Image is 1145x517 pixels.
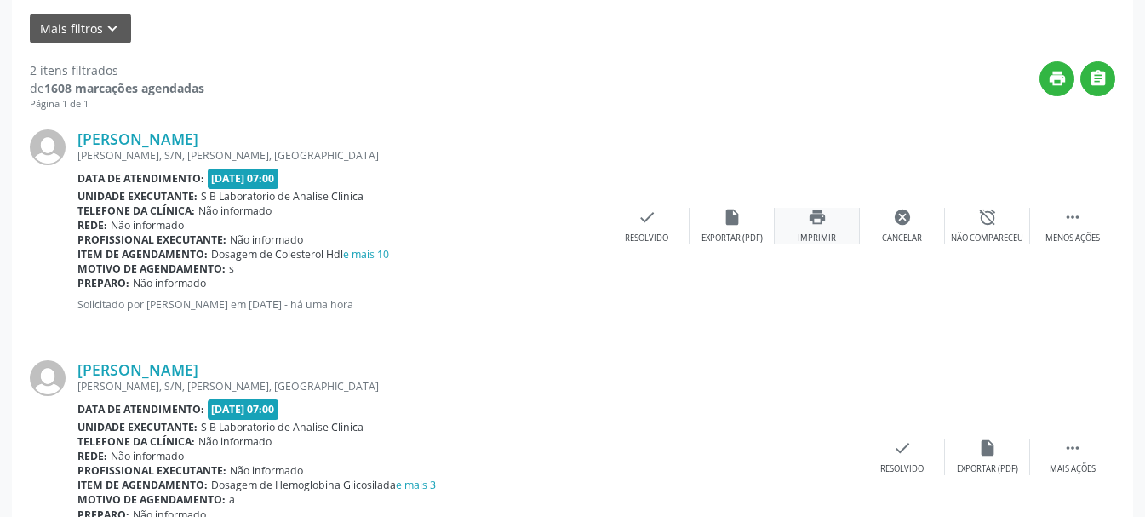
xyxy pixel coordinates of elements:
button:  [1080,61,1115,96]
span: Não informado [111,449,184,463]
div: Resolvido [880,463,924,475]
b: Rede: [77,449,107,463]
div: de [30,79,204,97]
span: Não informado [111,218,184,233]
b: Item de agendamento: [77,478,208,492]
b: Unidade executante: [77,189,198,204]
img: img [30,129,66,165]
strong: 1608 marcações agendadas [44,80,204,96]
b: Profissional executante: [77,233,226,247]
button: print [1039,61,1074,96]
b: Item de agendamento: [77,247,208,261]
span: s [229,261,234,276]
b: Motivo de agendamento: [77,261,226,276]
button: Mais filtroskeyboard_arrow_down [30,14,131,43]
span: Dosagem de Colesterol Hdl [211,247,389,261]
div: 2 itens filtrados [30,61,204,79]
b: Data de atendimento: [77,171,204,186]
i: alarm_off [978,208,997,227]
b: Motivo de agendamento: [77,492,226,507]
div: Mais ações [1050,463,1096,475]
i:  [1063,439,1082,457]
span: Não informado [230,233,303,247]
p: Solicitado por [PERSON_NAME] em [DATE] - há uma hora [77,297,604,312]
b: Rede: [77,218,107,233]
div: Página 1 de 1 [30,97,204,112]
a: e mais 10 [343,247,389,261]
div: Não compareceu [951,233,1023,244]
div: Imprimir [798,233,836,244]
div: Exportar (PDF) [701,233,763,244]
i: insert_drive_file [978,439,997,457]
span: [DATE] 07:00 [208,169,279,188]
span: Não informado [198,434,272,449]
b: Preparo: [77,276,129,290]
i: print [808,208,827,227]
span: Não informado [230,463,303,478]
span: Não informado [133,276,206,290]
i: check [638,208,656,227]
i: print [1048,69,1067,88]
b: Telefone da clínica: [77,434,195,449]
i: cancel [893,208,912,227]
span: S B Laboratorio de Analise Clinica [201,420,364,434]
b: Unidade executante: [77,420,198,434]
i:  [1089,69,1108,88]
span: Não informado [198,204,272,218]
b: Profissional executante: [77,463,226,478]
div: Exportar (PDF) [957,463,1018,475]
span: Dosagem de Hemoglobina Glicosilada [211,478,436,492]
i: check [893,439,912,457]
a: [PERSON_NAME] [77,129,198,148]
div: [PERSON_NAME], S/N, [PERSON_NAME], [GEOGRAPHIC_DATA] [77,148,604,163]
div: Menos ações [1045,233,1100,244]
b: Data de atendimento: [77,402,204,416]
span: [DATE] 07:00 [208,399,279,419]
div: [PERSON_NAME], S/N, [PERSON_NAME], [GEOGRAPHIC_DATA] [77,379,860,393]
div: Resolvido [625,233,668,244]
a: [PERSON_NAME] [77,360,198,379]
span: a [229,492,235,507]
i:  [1063,208,1082,227]
img: img [30,360,66,396]
i: keyboard_arrow_down [103,20,122,38]
b: Telefone da clínica: [77,204,195,218]
a: e mais 3 [396,478,436,492]
i: insert_drive_file [723,208,741,227]
span: S B Laboratorio de Analise Clinica [201,189,364,204]
div: Cancelar [882,233,922,244]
